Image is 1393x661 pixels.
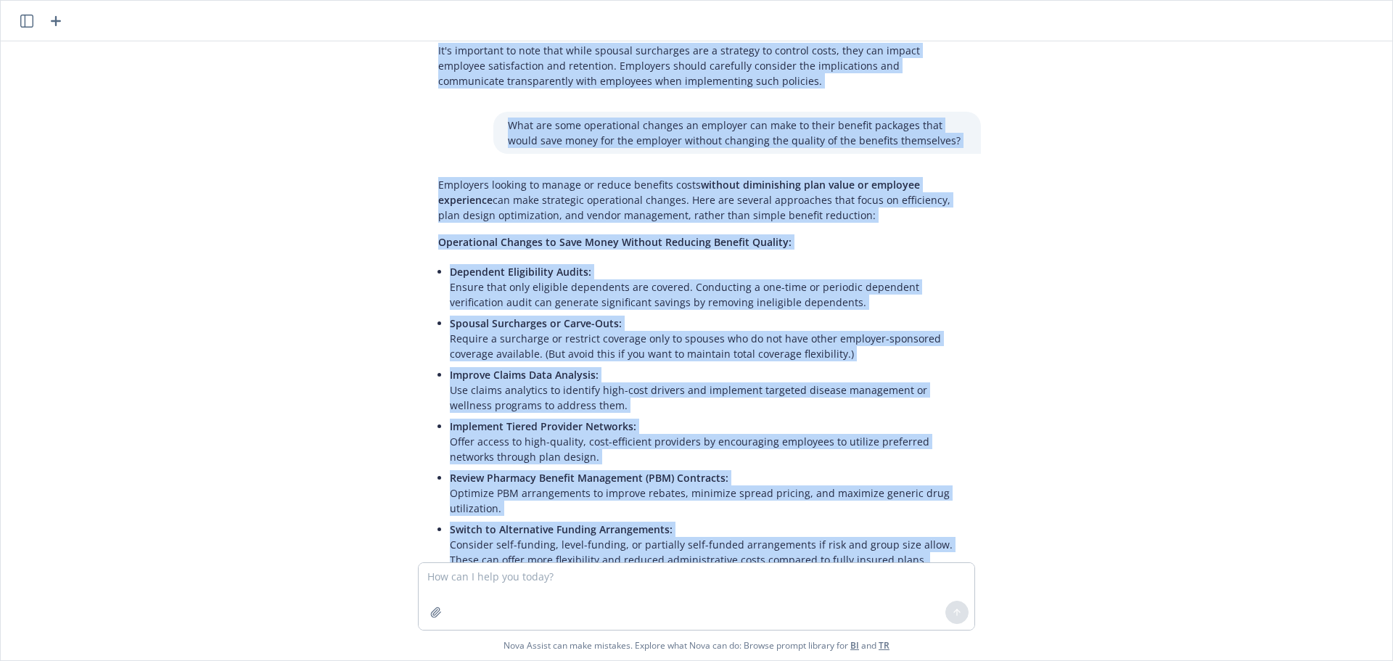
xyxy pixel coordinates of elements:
[438,43,966,89] p: It's important to note that while spousal surcharges are a strategy to control costs, they can im...
[850,639,859,652] a: BI
[450,316,622,330] span: Spousal Surcharges or Carve-Outs:
[450,471,728,485] span: Review Pharmacy Benefit Management (PBM) Contracts:
[879,639,889,652] a: TR
[508,118,966,148] p: What are some operational changes an employer can make to their benefit packages that would save ...
[450,522,673,536] span: Switch to Alternative Funding Arrangements:
[450,265,591,279] span: Dependent Eligibility Audits:
[504,631,889,660] span: Nova Assist can make mistakes. Explore what Nova can do: Browse prompt library for and
[450,367,966,413] p: Use claims analytics to identify high-cost drivers and implement targeted disease management or w...
[450,264,966,310] p: Ensure that only eligible dependents are covered. Conducting a one-time or periodic dependent ver...
[450,419,636,433] span: Implement Tiered Provider Networks:
[450,522,966,567] p: Consider self-funding, level-funding, or partially self-funded arrangements if risk and group siz...
[438,235,792,249] span: Operational Changes to Save Money Without Reducing Benefit Quality:
[450,316,966,361] p: Require a surcharge or restrict coverage only to spouses who do not have other employer-sponsored...
[438,177,966,223] p: Employers looking to manage or reduce benefits costs can make strategic operational changes. Here...
[450,470,966,516] p: Optimize PBM arrangements to improve rebates, minimize spread pricing, and maximize generic drug ...
[450,368,599,382] span: Improve Claims Data Analysis:
[450,419,966,464] p: Offer access to high-quality, cost-efficient providers by encouraging employees to utilize prefer...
